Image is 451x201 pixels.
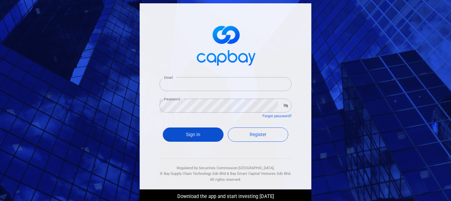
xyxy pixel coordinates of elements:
[228,127,289,142] a: Register
[135,189,316,201] div: Download the app and start investing [DATE]
[159,159,292,183] div: Regulated by Securities Commission [GEOGRAPHIC_DATA]. & All rights reserved.
[262,114,292,118] a: Forgot password?
[250,132,266,137] span: Register
[192,20,259,69] img: logo
[164,75,173,80] label: Email
[230,172,291,176] span: Bay Smart Capital Ventures Sdn Bhd.
[163,127,224,142] button: Sign In
[164,97,180,102] label: Password
[160,172,226,176] span: © Bay Supply Chain Technology Sdn Bhd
